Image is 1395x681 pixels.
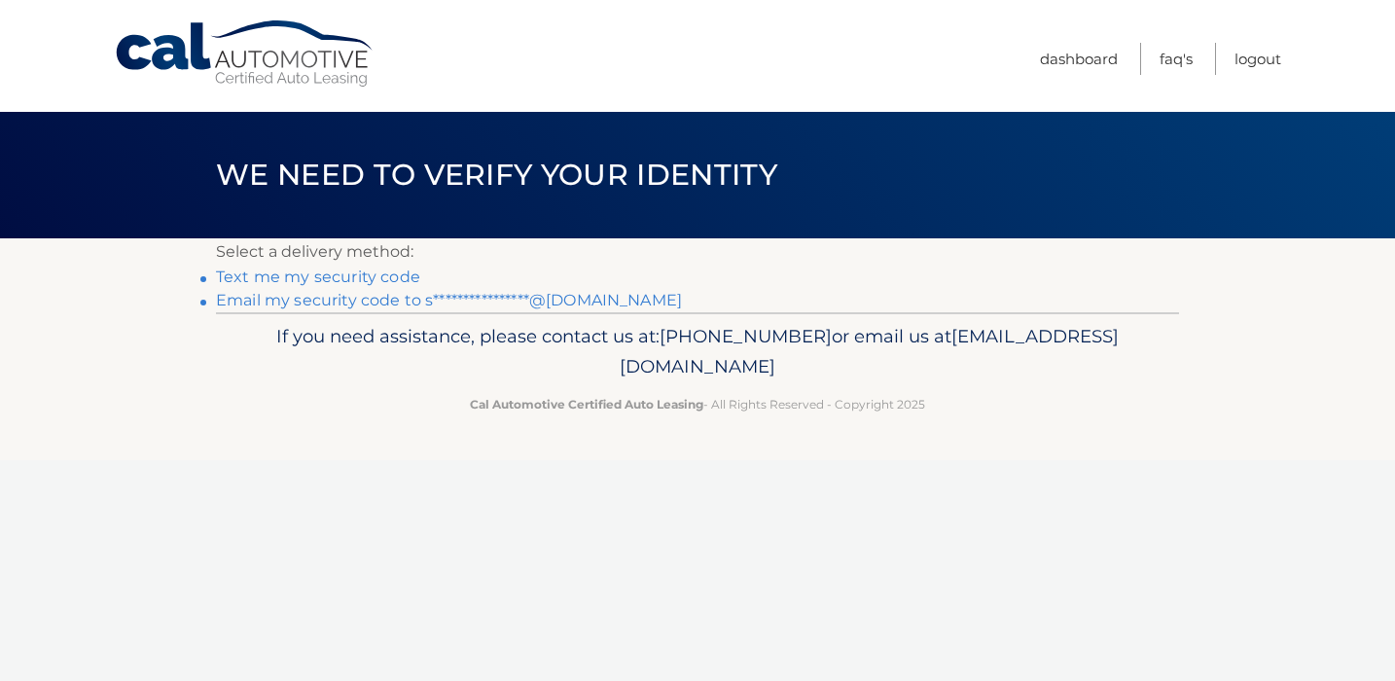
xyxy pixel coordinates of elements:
span: [PHONE_NUMBER] [660,325,832,347]
p: - All Rights Reserved - Copyright 2025 [229,394,1166,414]
a: Dashboard [1040,43,1118,75]
strong: Cal Automotive Certified Auto Leasing [470,397,703,412]
p: Select a delivery method: [216,238,1179,266]
a: Text me my security code [216,268,420,286]
a: FAQ's [1160,43,1193,75]
span: We need to verify your identity [216,157,777,193]
a: Cal Automotive [114,19,376,89]
a: Logout [1234,43,1281,75]
p: If you need assistance, please contact us at: or email us at [229,321,1166,383]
